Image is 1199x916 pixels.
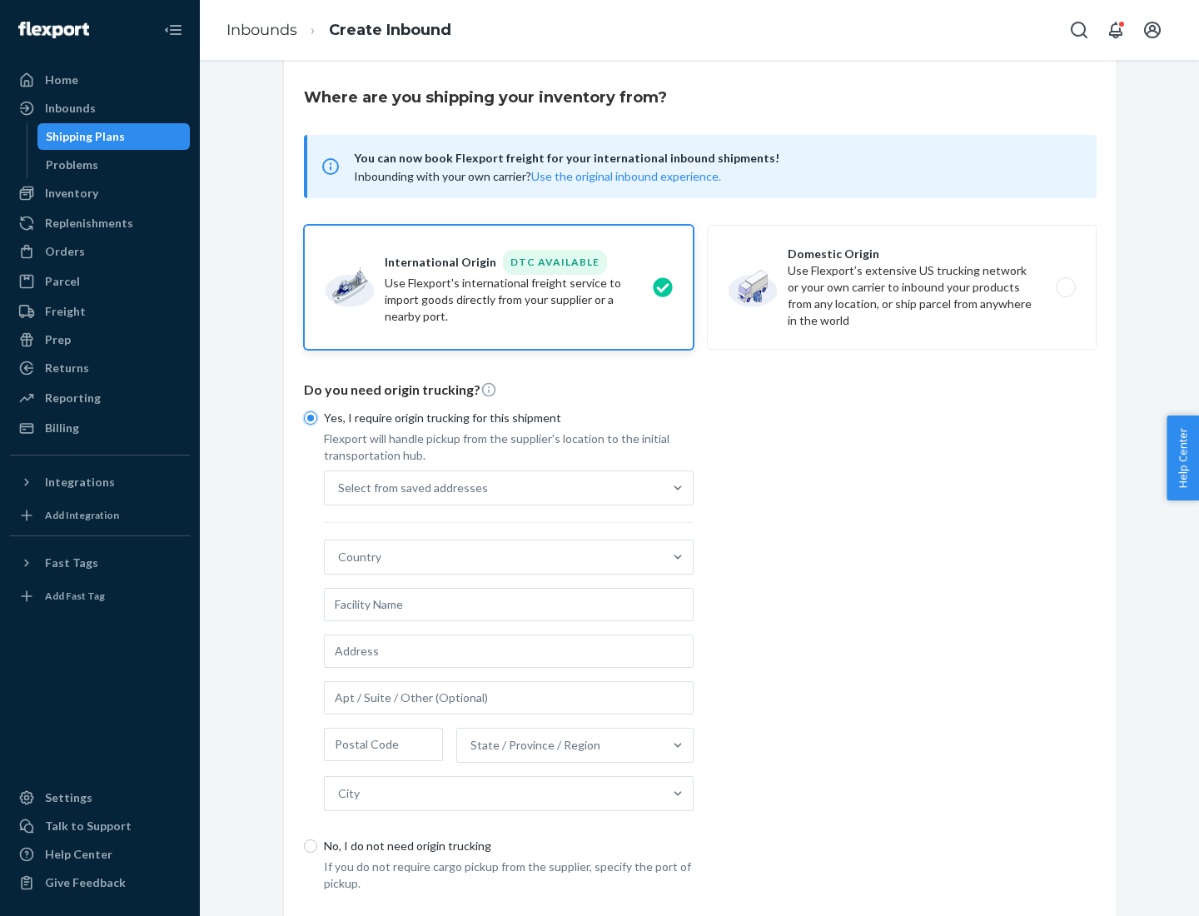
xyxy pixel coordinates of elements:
a: Replenishments [10,210,190,236]
input: Postal Code [324,728,443,761]
div: Inventory [45,185,98,202]
p: If you do not require cargo pickup from the supplier, specify the port of pickup. [324,859,694,892]
div: Help Center [45,846,112,863]
input: Yes, I require origin trucking for this shipment [304,411,317,425]
a: Freight [10,298,190,325]
a: Add Fast Tag [10,583,190,610]
div: Reporting [45,390,101,406]
button: Open notifications [1099,13,1132,47]
p: Do you need origin trucking? [304,381,1097,400]
div: Fast Tags [45,555,98,571]
div: Home [45,72,78,88]
div: Integrations [45,474,115,490]
div: Country [338,549,381,565]
div: Give Feedback [45,874,126,891]
span: You can now book Flexport freight for your international inbound shipments! [354,148,1077,168]
img: Flexport logo [18,22,89,38]
a: Orders [10,238,190,265]
input: No, I do not need origin trucking [304,839,317,853]
button: Close Navigation [157,13,190,47]
div: Add Fast Tag [45,589,105,603]
div: Add Integration [45,508,119,522]
div: Parcel [45,273,80,290]
a: Returns [10,355,190,381]
div: City [338,785,360,802]
a: Talk to Support [10,813,190,839]
div: Shipping Plans [46,128,125,145]
a: Reporting [10,385,190,411]
a: Parcel [10,268,190,295]
a: Help Center [10,841,190,868]
input: Apt / Suite / Other (Optional) [324,681,694,714]
a: Prep [10,326,190,353]
a: Inbounds [10,95,190,122]
a: Inventory [10,180,190,207]
a: Add Integration [10,502,190,529]
button: Open Search Box [1062,13,1096,47]
p: Yes, I require origin trucking for this shipment [324,410,694,426]
input: Facility Name [324,588,694,621]
p: Flexport will handle pickup from the supplier's location to the initial transportation hub. [324,431,694,464]
div: Billing [45,420,79,436]
div: Replenishments [45,215,133,231]
a: Home [10,67,190,93]
div: Orders [45,243,85,260]
button: Help Center [1167,416,1199,500]
div: Select from saved addresses [338,480,488,496]
h3: Where are you shipping your inventory from? [304,87,667,108]
div: Inbounds [45,100,96,117]
div: Problems [46,157,98,173]
button: Use the original inbound experience. [531,168,721,185]
div: Freight [45,303,86,320]
a: Billing [10,415,190,441]
a: Settings [10,784,190,811]
div: Returns [45,360,89,376]
div: Settings [45,789,92,806]
a: Create Inbound [329,21,451,39]
button: Integrations [10,469,190,495]
button: Give Feedback [10,869,190,896]
div: Prep [45,331,71,348]
span: Inbounding with your own carrier? [354,169,721,183]
a: Inbounds [226,21,297,39]
a: Problems [37,152,191,178]
button: Fast Tags [10,550,190,576]
button: Open account menu [1136,13,1169,47]
div: Talk to Support [45,818,132,834]
ol: breadcrumbs [213,6,465,55]
input: Address [324,635,694,668]
p: No, I do not need origin trucking [324,838,694,854]
div: State / Province / Region [470,737,600,754]
a: Shipping Plans [37,123,191,150]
